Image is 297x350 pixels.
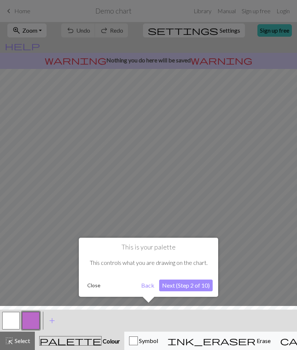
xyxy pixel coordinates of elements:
button: Next (Step 2 of 10) [159,280,213,291]
div: This controls what you are drawing on the chart. [84,251,213,274]
h1: This is your palette [84,243,213,251]
div: This is your palette [79,238,218,297]
button: Back [138,280,157,291]
button: Close [84,280,103,291]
